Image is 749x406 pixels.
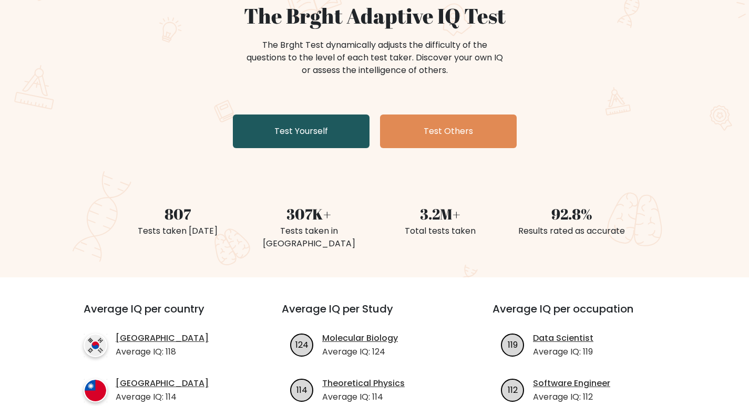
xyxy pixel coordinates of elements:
[282,303,467,328] h3: Average IQ per Study
[250,225,368,250] div: Tests taken in [GEOGRAPHIC_DATA]
[508,383,518,395] text: 112
[118,3,631,28] h1: The Brght Adaptive IQ Test
[381,225,500,237] div: Total tests taken
[295,338,309,350] text: 124
[322,377,405,390] a: Theoretical Physics
[116,377,209,390] a: [GEOGRAPHIC_DATA]
[533,391,610,403] p: Average IQ: 112
[118,203,237,225] div: 807
[233,114,370,148] a: Test Yourself
[512,203,631,225] div: 92.8%
[322,346,398,358] p: Average IQ: 124
[508,338,518,350] text: 119
[381,203,500,225] div: 3.2M+
[118,225,237,237] div: Tests taken [DATE]
[84,303,244,328] h3: Average IQ per country
[322,391,405,403] p: Average IQ: 114
[296,383,307,395] text: 114
[533,332,593,345] a: Data Scientist
[116,391,209,403] p: Average IQ: 114
[533,377,610,390] a: Software Engineer
[250,203,368,225] div: 307K+
[380,114,517,148] a: Test Others
[116,346,209,358] p: Average IQ: 118
[84,334,107,357] img: country
[322,332,398,345] a: Molecular Biology
[512,225,631,237] div: Results rated as accurate
[84,379,107,402] img: country
[243,39,506,77] div: The Brght Test dynamically adjusts the difficulty of the questions to the level of each test take...
[533,346,593,358] p: Average IQ: 119
[116,332,209,345] a: [GEOGRAPHIC_DATA]
[493,303,678,328] h3: Average IQ per occupation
